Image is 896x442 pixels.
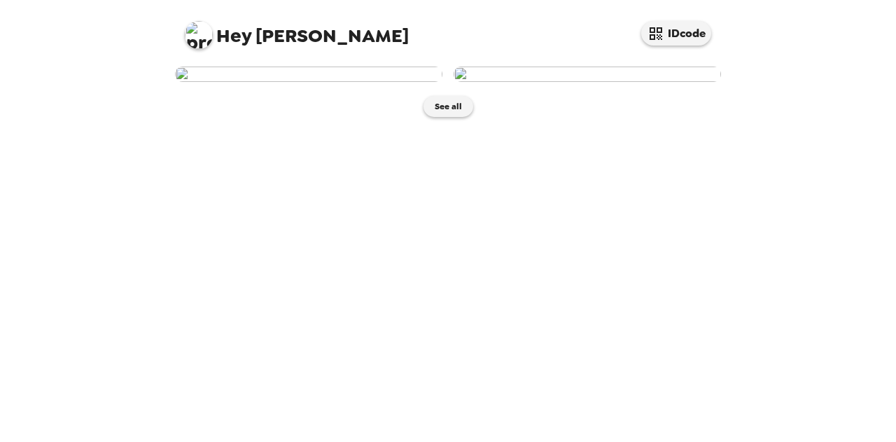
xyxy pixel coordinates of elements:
button: IDcode [641,21,711,46]
img: profile pic [185,21,213,49]
img: user-276805 [454,67,721,82]
span: Hey [216,23,251,48]
span: [PERSON_NAME] [185,14,409,46]
img: user-278764 [175,67,442,82]
button: See all [423,96,473,117]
